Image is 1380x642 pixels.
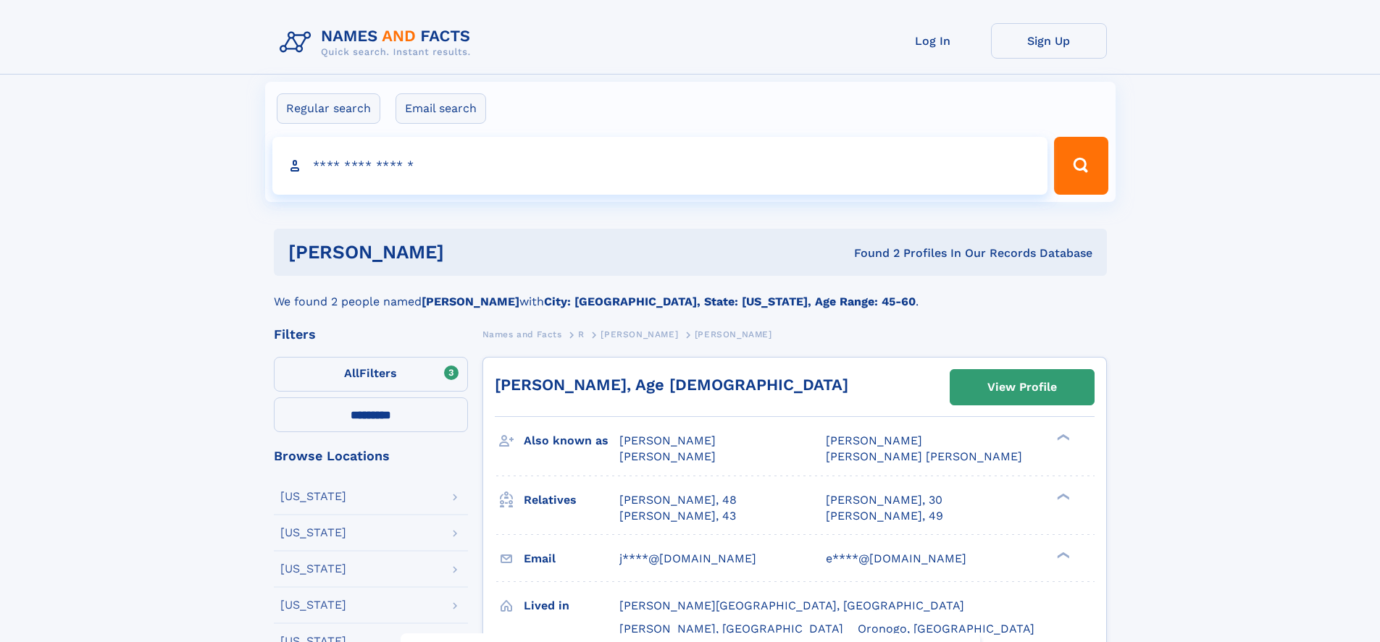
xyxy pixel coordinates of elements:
img: Logo Names and Facts [274,23,482,62]
a: [PERSON_NAME], 48 [619,492,737,508]
a: [PERSON_NAME], 43 [619,508,736,524]
h3: Lived in [524,594,619,618]
div: [US_STATE] [280,527,346,538]
a: [PERSON_NAME] [601,325,678,343]
div: ❯ [1053,491,1071,501]
span: [PERSON_NAME] [826,434,922,447]
label: Email search [396,93,486,124]
a: Sign Up [991,23,1107,59]
a: Names and Facts [482,325,562,343]
h3: Email [524,546,619,571]
div: [US_STATE] [280,491,346,502]
div: ❯ [1053,550,1071,559]
b: [PERSON_NAME] [422,295,519,308]
span: R [578,329,585,339]
button: Search Button [1054,137,1108,195]
span: [PERSON_NAME][GEOGRAPHIC_DATA], [GEOGRAPHIC_DATA] [619,599,964,612]
span: Oronogo, [GEOGRAPHIC_DATA] [858,622,1034,635]
div: Browse Locations [274,449,468,463]
a: [PERSON_NAME], Age [DEMOGRAPHIC_DATA] [495,376,848,394]
span: [PERSON_NAME], [GEOGRAPHIC_DATA] [619,622,843,635]
div: [US_STATE] [280,563,346,575]
div: Filters [274,328,468,341]
b: City: [GEOGRAPHIC_DATA], State: [US_STATE], Age Range: 45-60 [544,295,916,308]
div: ❯ [1053,433,1071,442]
a: [PERSON_NAME], 49 [826,508,943,524]
span: All [344,366,359,380]
span: [PERSON_NAME] [619,434,716,447]
label: Filters [274,357,468,392]
input: search input [272,137,1048,195]
a: R [578,325,585,343]
h3: Also known as [524,428,619,453]
span: [PERSON_NAME] [PERSON_NAME] [826,449,1022,463]
span: [PERSON_NAME] [619,449,716,463]
label: Regular search [277,93,380,124]
div: Found 2 Profiles In Our Records Database [649,245,1092,261]
a: View Profile [950,370,1094,405]
a: [PERSON_NAME], 30 [826,492,942,508]
h3: Relatives [524,488,619,512]
div: [US_STATE] [280,599,346,611]
span: [PERSON_NAME] [695,329,772,339]
a: Log In [875,23,991,59]
div: We found 2 people named with . [274,276,1107,311]
div: View Profile [987,371,1057,404]
span: [PERSON_NAME] [601,329,678,339]
h1: [PERSON_NAME] [288,243,649,261]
